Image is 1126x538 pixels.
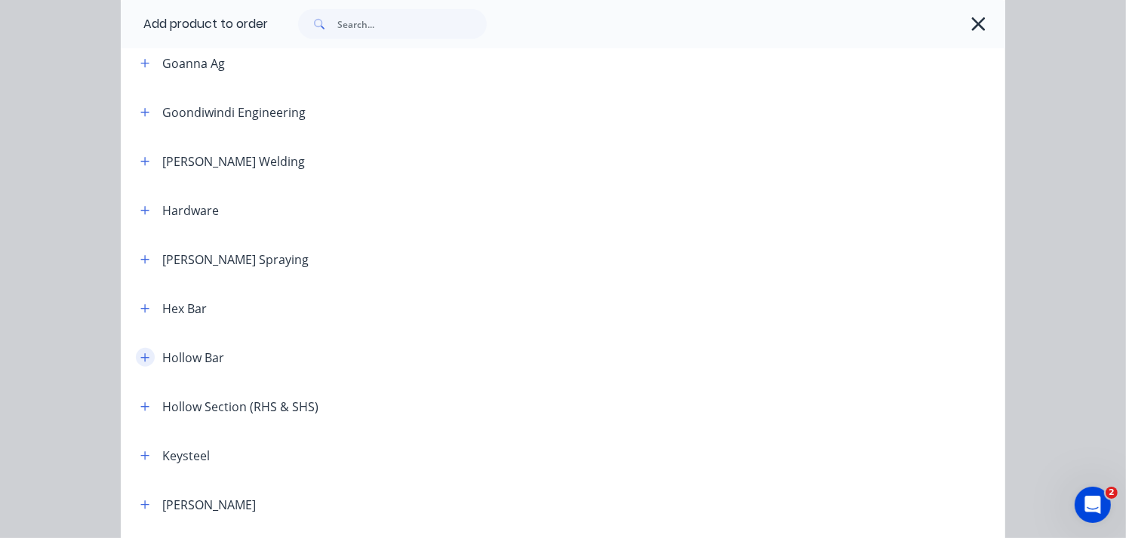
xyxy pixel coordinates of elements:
[337,9,487,39] input: Search...
[162,398,318,416] div: Hollow Section (RHS & SHS)
[162,496,256,514] div: [PERSON_NAME]
[1106,487,1118,499] span: 2
[162,300,207,318] div: Hex Bar
[162,54,225,72] div: Goanna Ag
[162,152,305,171] div: [PERSON_NAME] Welding
[162,447,210,465] div: Keysteel
[162,251,309,269] div: [PERSON_NAME] Spraying
[162,349,224,367] div: Hollow Bar
[162,103,306,121] div: Goondiwindi Engineering
[162,201,219,220] div: Hardware
[1075,487,1111,523] iframe: Intercom live chat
